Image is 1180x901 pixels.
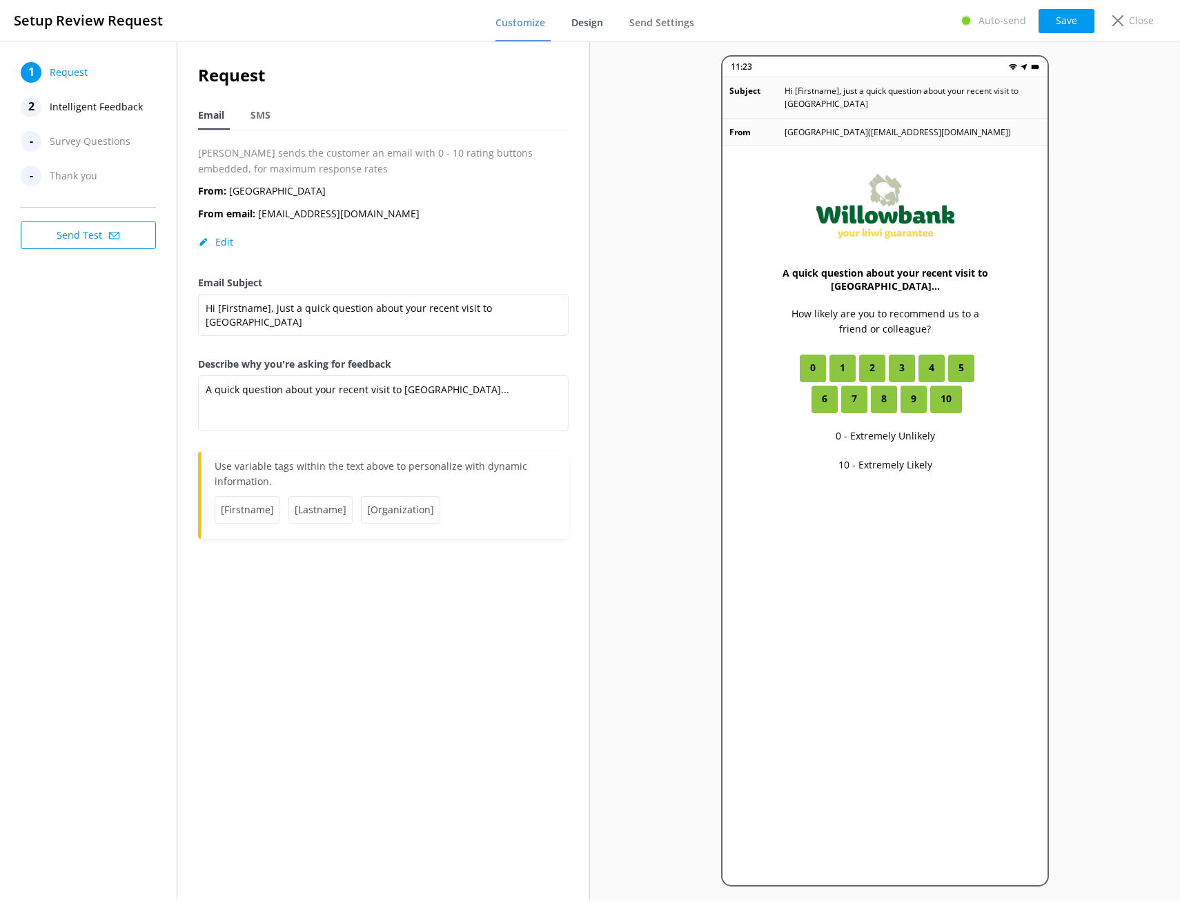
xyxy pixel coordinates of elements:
[361,496,440,524] span: [Organization]
[785,84,1041,110] p: Hi [Firstname], just a quick question about your recent visit to [GEOGRAPHIC_DATA]
[198,146,569,177] p: [PERSON_NAME] sends the customer an email with 0 - 10 rating buttons embedded, for maximum respon...
[785,126,1011,139] p: [GEOGRAPHIC_DATA] ( [EMAIL_ADDRESS][DOMAIN_NAME] )
[198,184,226,197] b: From:
[1031,63,1039,71] img: battery.png
[50,131,130,152] span: Survey Questions
[629,16,694,30] span: Send Settings
[198,275,569,290] label: Email Subject
[729,84,785,110] p: Subject
[50,62,88,83] span: Request
[250,108,271,122] span: SMS
[21,97,41,117] div: 2
[840,360,845,375] span: 1
[810,360,816,375] span: 0
[215,459,555,496] p: Use variable tags within the text above to personalize with dynamic information.
[729,126,785,139] p: From
[852,391,857,406] span: 7
[838,457,932,473] p: 10 - Extremely Likely
[731,60,752,73] p: 11:23
[1129,13,1154,28] p: Close
[198,294,569,336] textarea: Hi [Firstname], just a quick question about your recent visit to [GEOGRAPHIC_DATA]
[198,207,255,220] b: From email:
[21,131,41,152] div: -
[288,496,353,524] span: [Lastname]
[21,62,41,83] div: 1
[198,357,569,372] label: Describe why you're asking for feedback
[21,166,41,186] div: -
[929,360,934,375] span: 4
[869,360,875,375] span: 2
[198,62,569,88] h2: Request
[979,13,1026,28] p: Auto-send
[1020,63,1028,71] img: near-me.png
[899,360,905,375] span: 3
[571,16,603,30] span: Design
[941,391,952,406] span: 10
[198,375,569,431] textarea: A quick question about your recent visit to [GEOGRAPHIC_DATA]...
[778,266,992,293] h3: A quick question about your recent visit to [GEOGRAPHIC_DATA]...
[215,496,280,524] span: [Firstname]
[816,174,954,239] img: 128-1629161448.jpg
[822,391,827,406] span: 6
[14,10,163,32] h3: Setup Review Request
[1039,9,1094,33] button: Save
[198,235,233,249] button: Edit
[198,108,224,122] span: Email
[911,391,916,406] span: 9
[198,184,326,199] p: [GEOGRAPHIC_DATA]
[836,428,935,444] p: 0 - Extremely Unlikely
[881,391,887,406] span: 8
[21,221,156,249] button: Send Test
[198,206,420,221] p: [EMAIL_ADDRESS][DOMAIN_NAME]
[958,360,964,375] span: 5
[50,97,143,117] span: Intelligent Feedback
[778,306,992,337] p: How likely are you to recommend us to a friend or colleague?
[50,166,97,186] span: Thank you
[1009,63,1017,71] img: wifi.png
[495,16,545,30] span: Customize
